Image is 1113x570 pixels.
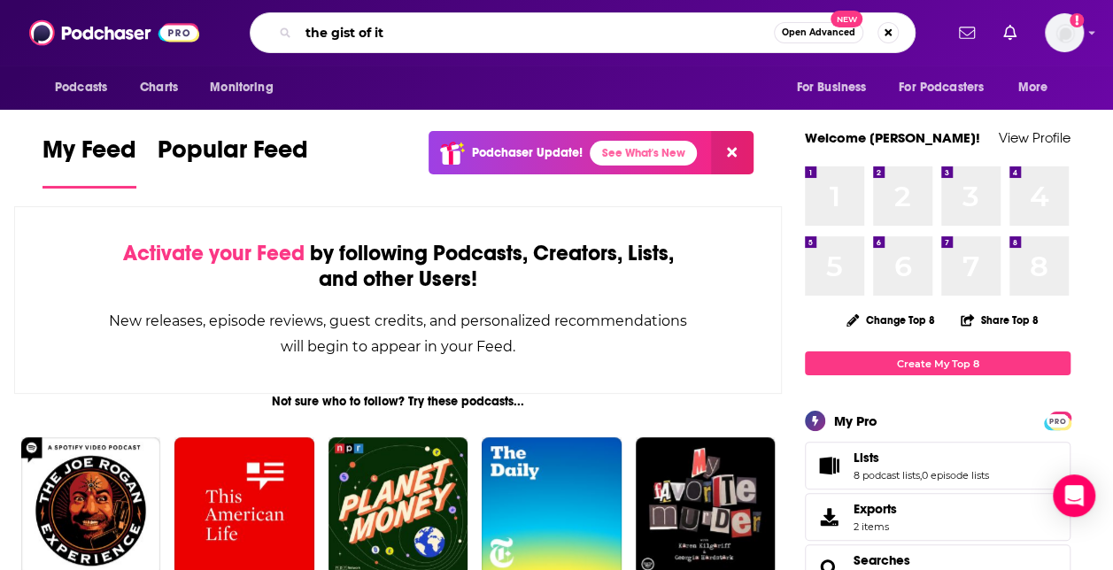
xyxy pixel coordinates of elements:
[298,19,774,47] input: Search podcasts, credits, & more...
[14,394,782,409] div: Not sure who to follow? Try these podcasts...
[104,241,692,292] div: by following Podcasts, Creators, Lists, and other Users!
[1047,413,1068,427] a: PRO
[1070,13,1084,27] svg: Add a profile image
[1047,414,1068,427] span: PRO
[996,18,1024,48] a: Show notifications dropdown
[1045,13,1084,52] button: Show profile menu
[805,442,1070,489] span: Lists
[104,308,692,359] div: New releases, episode reviews, guest credits, and personalized recommendations will begin to appe...
[158,135,308,175] span: Popular Feed
[197,71,296,104] button: open menu
[805,493,1070,541] a: Exports
[805,129,980,146] a: Welcome [PERSON_NAME]!
[887,71,1009,104] button: open menu
[774,22,863,43] button: Open AdvancedNew
[140,75,178,100] span: Charts
[854,501,897,517] span: Exports
[1053,474,1095,517] div: Open Intercom Messenger
[796,75,866,100] span: For Business
[29,16,199,50] img: Podchaser - Follow, Share and Rate Podcasts
[43,135,136,189] a: My Feed
[831,11,862,27] span: New
[1018,75,1048,100] span: More
[122,240,304,266] span: Activate your Feed
[811,453,846,478] a: Lists
[811,505,846,529] span: Exports
[43,71,130,104] button: open menu
[834,412,877,429] div: My Pro
[952,18,982,48] a: Show notifications dropdown
[1045,13,1084,52] span: Logged in as JFarrellPR
[899,75,984,100] span: For Podcasters
[805,351,1070,375] a: Create My Top 8
[43,135,136,175] span: My Feed
[472,145,583,160] p: Podchaser Update!
[1045,13,1084,52] img: User Profile
[854,450,989,466] a: Lists
[999,129,1070,146] a: View Profile
[55,75,107,100] span: Podcasts
[782,28,855,37] span: Open Advanced
[854,469,920,481] a: 8 podcast lists
[1006,71,1070,104] button: open menu
[836,309,946,331] button: Change Top 8
[854,450,879,466] span: Lists
[250,12,916,53] div: Search podcasts, credits, & more...
[960,303,1040,337] button: Share Top 8
[920,469,922,481] span: ,
[854,552,910,568] a: Searches
[590,141,697,166] a: See What's New
[784,71,888,104] button: open menu
[128,71,189,104] a: Charts
[210,75,273,100] span: Monitoring
[158,135,308,189] a: Popular Feed
[854,520,897,533] span: 2 items
[922,469,989,481] a: 0 episode lists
